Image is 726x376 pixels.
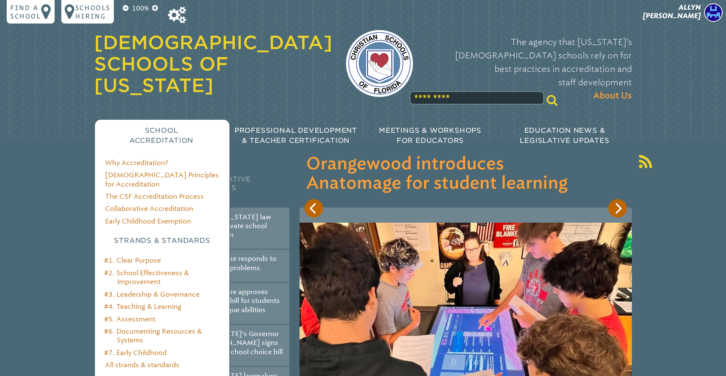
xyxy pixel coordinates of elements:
p: Find a school [10,3,41,20]
a: Legislature approves voucher bill for students with unique abilities [202,288,280,314]
a: #3. Leadership & Governance [104,290,200,298]
img: a54426be94052344887f6ad0d596e897 [704,3,723,22]
a: The CSF Accreditation Process [105,192,204,200]
span: About Us [593,89,632,103]
a: [DEMOGRAPHIC_DATA] Principles for Accreditation [105,171,219,188]
h3: Strands & Standards [105,236,219,246]
h3: Orangewood introduces Anatomage for student learning [306,155,625,193]
a: [DEMOGRAPHIC_DATA] Schools of [US_STATE] [94,32,332,96]
button: Next [608,199,627,218]
h2: Legislative Updates [197,173,289,208]
a: Early Childhood Exemption [105,217,191,225]
button: Previous [305,199,323,218]
span: Meetings & Workshops for Educators [379,126,481,145]
p: Schools Hiring [75,3,110,20]
a: #6. Documenting Resources & Systems [104,327,202,344]
a: #5. Assessment [104,315,155,323]
span: Education News & Legislative Updates [520,126,609,145]
span: Allyn [PERSON_NAME] [643,3,701,20]
a: New [US_STATE] law eases private school formation [202,213,271,239]
a: #2. School Effectiveness & Improvement [104,269,189,286]
a: Why Accreditation? [105,159,168,167]
span: Professional Development & Teacher Certification [234,126,357,145]
a: #4. Teaching & Learning [104,302,181,310]
p: 100% [130,3,150,13]
span: School Accreditation [129,126,193,145]
a: Legislature responds to voucher problems [202,255,276,271]
a: #7. Early Childhood [104,349,167,357]
a: [US_STATE]’s Governor [PERSON_NAME] signs historic school choice bill [202,330,283,356]
p: The agency that [US_STATE]’s [DEMOGRAPHIC_DATA] schools rely on for best practices in accreditati... [426,35,632,103]
a: #1. Clear Purpose [104,256,161,264]
img: csf-logo-web-colors.png [346,30,413,97]
a: All strands & standards [105,361,179,369]
a: Collaborative Accreditation [105,205,193,213]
